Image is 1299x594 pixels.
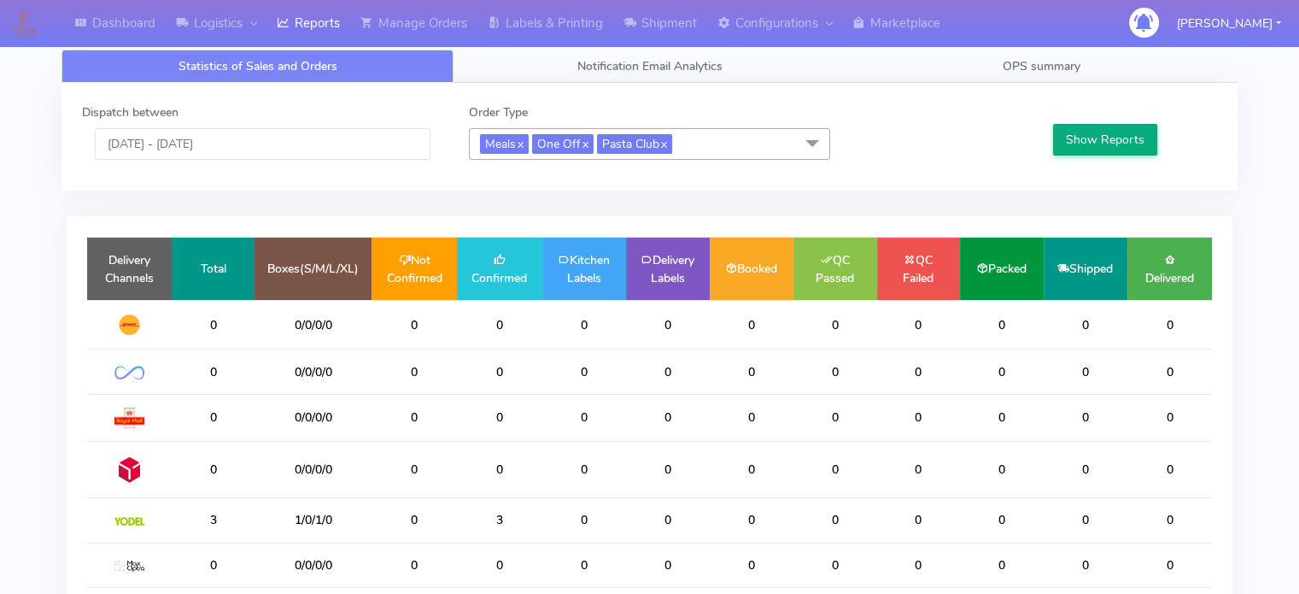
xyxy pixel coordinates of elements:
[114,517,144,526] img: Yodel
[457,238,542,300] td: Confirmed
[793,543,877,587] td: 0
[960,350,1044,394] td: 0
[1044,350,1127,394] td: 0
[793,498,877,543] td: 0
[542,441,626,497] td: 0
[542,300,626,350] td: 0
[877,300,960,350] td: 0
[1127,543,1212,587] td: 0
[1127,441,1212,497] td: 0
[542,543,626,587] td: 0
[372,350,457,394] td: 0
[960,543,1044,587] td: 0
[542,394,626,441] td: 0
[457,441,542,497] td: 0
[372,543,457,587] td: 0
[469,103,528,121] label: Order Type
[877,543,960,587] td: 0
[793,441,877,497] td: 0
[1053,124,1158,156] button: Show Reports
[877,498,960,543] td: 0
[114,366,144,380] img: OnFleet
[877,441,960,497] td: 0
[1044,543,1127,587] td: 0
[255,394,372,441] td: 0/0/0/0
[659,134,667,152] a: x
[1127,394,1212,441] td: 0
[960,394,1044,441] td: 0
[372,300,457,350] td: 0
[577,58,723,74] span: Notification Email Analytics
[710,498,793,543] td: 0
[114,314,144,336] img: DHL
[457,350,542,394] td: 0
[87,238,172,300] td: Delivery Channels
[255,543,372,587] td: 0/0/0/0
[172,300,255,350] td: 0
[178,58,337,74] span: Statistics of Sales and Orders
[61,50,1238,83] ul: Tabs
[457,394,542,441] td: 0
[372,441,457,497] td: 0
[710,300,793,350] td: 0
[1044,394,1127,441] td: 0
[960,498,1044,543] td: 0
[372,498,457,543] td: 0
[457,300,542,350] td: 0
[626,394,710,441] td: 0
[1044,238,1127,300] td: Shipped
[95,128,430,160] input: Pick the Daterange
[114,455,144,485] img: DPD
[1044,300,1127,350] td: 0
[1127,498,1212,543] td: 0
[255,300,372,350] td: 0/0/0/0
[626,498,710,543] td: 0
[372,394,457,441] td: 0
[793,300,877,350] td: 0
[82,103,178,121] label: Dispatch between
[114,408,144,428] img: Royal Mail
[457,498,542,543] td: 3
[626,543,710,587] td: 0
[372,238,457,300] td: Not Confirmed
[542,238,626,300] td: Kitchen Labels
[114,561,144,573] img: MaxOptra
[626,441,710,497] td: 0
[457,543,542,587] td: 0
[626,350,710,394] td: 0
[597,134,672,154] span: Pasta Club
[626,300,710,350] td: 0
[581,134,588,152] a: x
[877,350,960,394] td: 0
[793,238,877,300] td: QC Passed
[1127,238,1212,300] td: Delivered
[532,134,594,154] span: One Off
[516,134,524,152] a: x
[877,238,960,300] td: QC Failed
[172,441,255,497] td: 0
[1044,498,1127,543] td: 0
[793,394,877,441] td: 0
[960,441,1044,497] td: 0
[542,498,626,543] td: 0
[255,498,372,543] td: 1/0/1/0
[255,441,372,497] td: 0/0/0/0
[480,134,529,154] span: Meals
[710,238,793,300] td: Booked
[255,238,372,300] td: Boxes(S/M/L/XL)
[626,238,710,300] td: Delivery Labels
[255,350,372,394] td: 0/0/0/0
[793,350,877,394] td: 0
[1164,6,1294,41] button: [PERSON_NAME]
[1127,350,1212,394] td: 0
[1003,58,1080,74] span: OPS summary
[542,350,626,394] td: 0
[960,238,1044,300] td: Packed
[172,350,255,394] td: 0
[877,394,960,441] td: 0
[172,238,255,300] td: Total
[960,300,1044,350] td: 0
[172,498,255,543] td: 3
[710,350,793,394] td: 0
[1127,300,1212,350] td: 0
